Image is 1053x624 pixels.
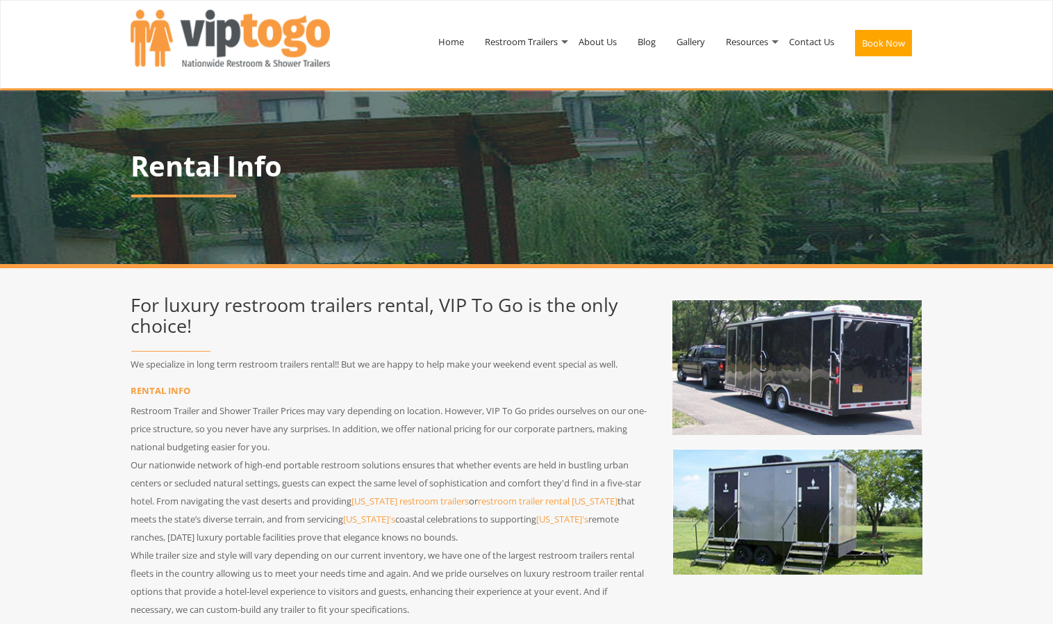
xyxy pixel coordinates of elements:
a: Contact Us [779,6,845,78]
a: [US_STATE]'s [536,513,588,525]
a: [US_STATE]'s [343,513,395,525]
p: We specialize in long term restroom trailers rental!! But we are happy to help make your weekend ... [131,355,652,373]
a: Gallery [666,6,715,78]
a: [US_STATE] restroom trailers [351,495,469,507]
p: Restroom Trailer and Shower Trailer Prices may vary depending on location. However, VIP To Go pri... [131,402,652,456]
p: While trailer size and style will vary depending on our current inventory, we have one of the lar... [131,546,652,618]
a: Book Now [845,6,922,86]
a: Restroom Trailers [474,6,568,78]
a: Home [428,6,474,78]
button: Book Now [855,30,912,56]
a: Resources [715,6,779,78]
h1: Rental Info [131,151,922,181]
h2: For luxury restroom trailers rental, VIP To Go is the only choice! [131,295,652,336]
img: VIPTOGO [131,10,330,67]
img: Luxury Restroom Trailer [672,449,922,575]
a: About Us [568,6,627,78]
img: Washroom Trailer [672,299,922,435]
h3: RENTAL INFO [131,386,652,395]
a: Blog [627,6,666,78]
a: restroom trailer rental [US_STATE] [478,495,617,507]
p: Our nationwide network of high-end portable restroom solutions ensures that whether events are he... [131,456,652,546]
